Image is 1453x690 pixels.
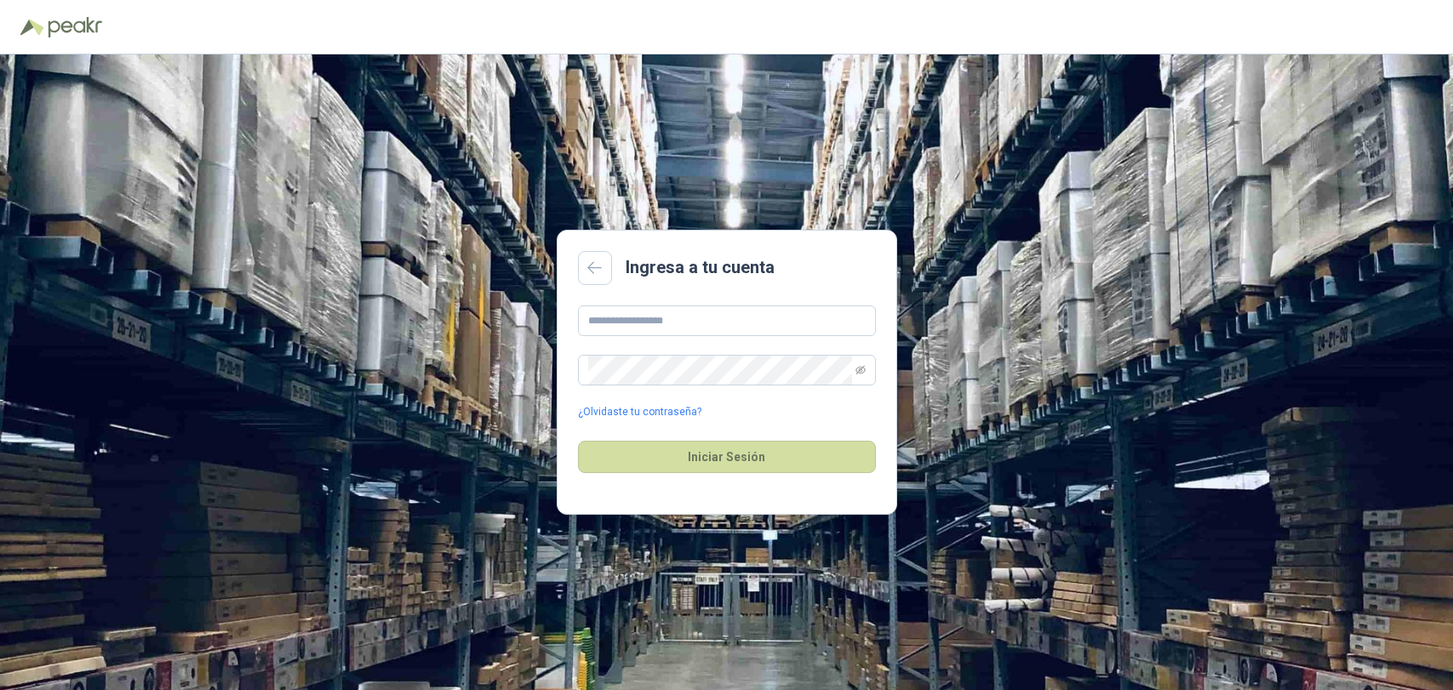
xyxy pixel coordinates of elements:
[578,404,701,420] a: ¿Olvidaste tu contraseña?
[48,17,102,37] img: Peakr
[578,441,876,473] button: Iniciar Sesión
[855,365,866,375] span: eye-invisible
[626,254,775,281] h2: Ingresa a tu cuenta
[20,19,44,36] img: Logo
